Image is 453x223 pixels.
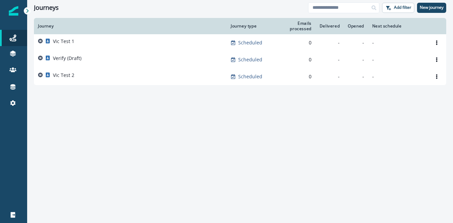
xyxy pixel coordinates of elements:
[348,73,364,80] div: -
[382,3,414,13] button: Add filter
[348,56,364,63] div: -
[53,55,81,62] p: Verify (Draft)
[320,56,340,63] div: -
[431,55,442,65] button: Options
[53,38,74,45] p: Vic Test 1
[38,23,223,29] div: Journey
[320,23,340,29] div: Delivered
[34,68,446,85] a: Vic Test 2Scheduled0---Options
[34,4,59,12] h1: Journeys
[238,56,262,63] p: Scheduled
[9,6,18,16] img: Inflection
[394,5,411,10] p: Add filter
[348,23,364,29] div: Opened
[231,23,268,29] div: Journey type
[431,38,442,48] button: Options
[276,56,312,63] div: 0
[420,5,443,10] p: New journey
[417,3,446,13] button: New journey
[34,34,446,51] a: Vic Test 1Scheduled0---Options
[276,73,312,80] div: 0
[238,39,262,46] p: Scheduled
[276,39,312,46] div: 0
[34,51,446,68] a: Verify (Draft)Scheduled0---Options
[372,23,423,29] div: Next schedule
[53,72,74,79] p: Vic Test 2
[320,73,340,80] div: -
[372,39,423,46] p: -
[431,72,442,82] button: Options
[238,73,262,80] p: Scheduled
[276,21,312,32] div: Emails processed
[320,39,340,46] div: -
[372,56,423,63] p: -
[372,73,423,80] p: -
[348,39,364,46] div: -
